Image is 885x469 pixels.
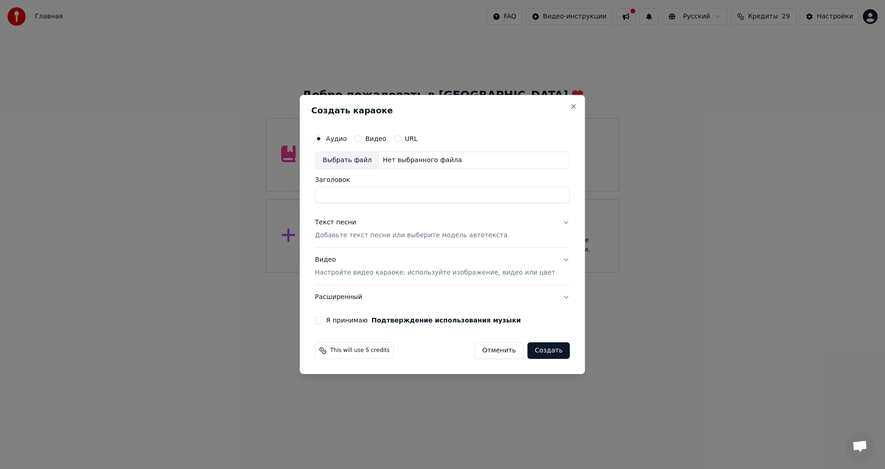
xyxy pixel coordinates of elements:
button: Текст песниДобавьте текст песни или выберите модель автотекста [315,211,570,247]
span: This will use 5 credits [330,347,389,354]
label: URL [405,135,418,142]
h2: Создать караоке [311,106,573,115]
label: Видео [365,135,386,142]
button: Расширенный [315,285,570,309]
div: Нет выбранного файла [379,156,466,165]
div: Выбрать файл [315,152,379,169]
p: Добавьте текст песни или выберите модель автотекста [315,231,507,240]
button: Я принимаю [372,317,521,323]
label: Заголовок [315,176,570,183]
button: ВидеоНастройте видео караоке: используйте изображение, видео или цвет [315,248,570,285]
div: Видео [315,255,555,277]
button: Отменить [474,342,524,359]
div: Текст песни [315,218,356,227]
label: Аудио [326,135,347,142]
button: Создать [527,342,570,359]
p: Настройте видео караоке: используйте изображение, видео или цвет [315,268,555,277]
label: Я принимаю [326,317,521,323]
